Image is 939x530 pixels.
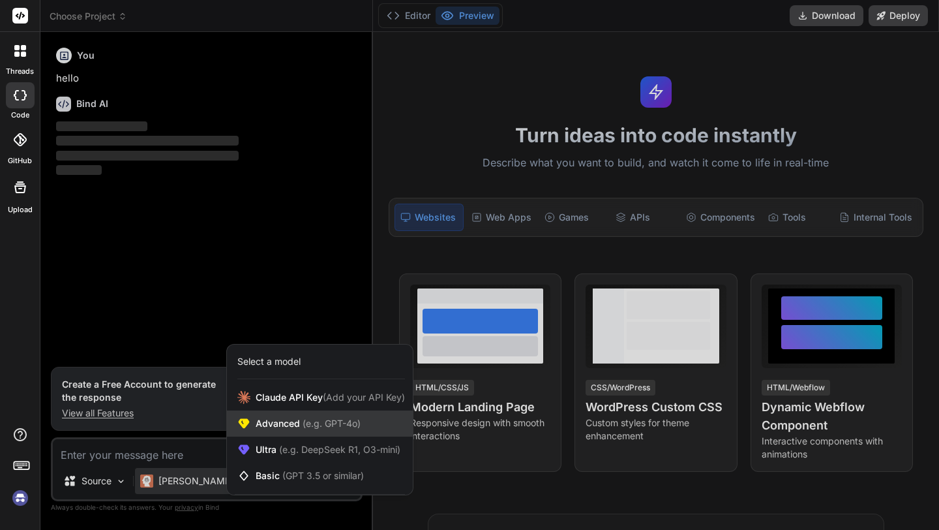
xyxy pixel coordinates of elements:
span: (e.g. GPT-4o) [300,418,361,429]
img: signin [9,487,31,509]
span: (Add your API Key) [323,392,405,403]
label: GitHub [8,155,32,166]
label: threads [6,66,34,77]
span: Basic [256,469,364,482]
label: Upload [8,204,33,215]
div: Select a model [237,355,301,368]
span: (GPT 3.5 or similar) [282,470,364,481]
label: code [11,110,29,121]
span: Advanced [256,417,361,430]
span: Ultra [256,443,400,456]
span: Claude API Key [256,391,405,404]
span: (e.g. DeepSeek R1, O3-mini) [276,444,400,455]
